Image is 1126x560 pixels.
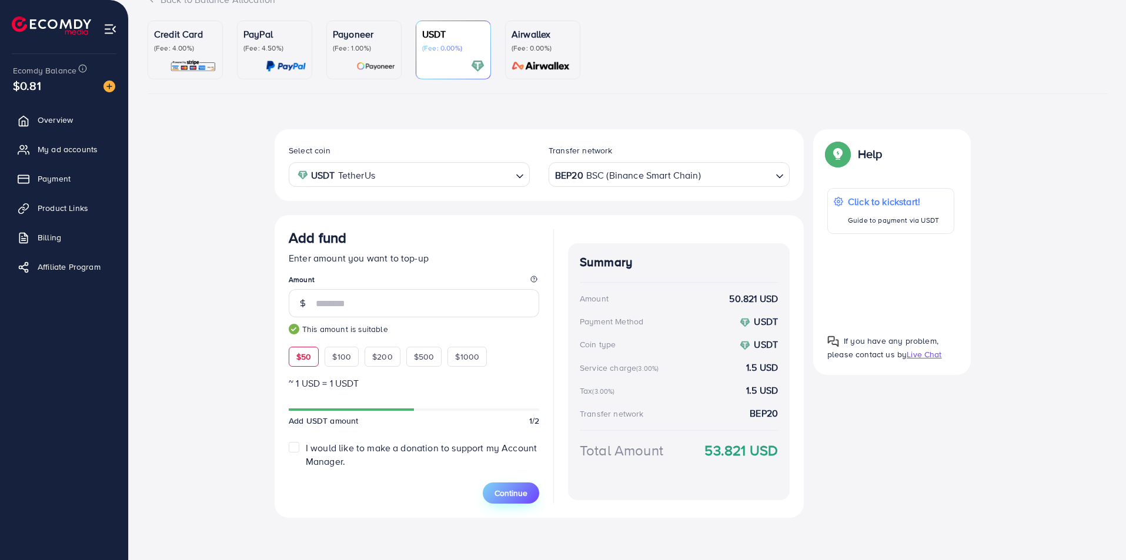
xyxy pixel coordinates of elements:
[38,202,88,214] span: Product Links
[740,340,750,351] img: coin
[379,166,511,184] input: Search for option
[580,362,662,374] div: Service charge
[9,167,119,190] a: Payment
[746,384,778,397] strong: 1.5 USD
[592,387,614,396] small: (3.00%)
[12,16,91,35] img: logo
[858,147,883,161] p: Help
[243,27,306,41] p: PayPal
[356,59,395,73] img: card
[580,385,619,397] div: Tax
[586,167,701,184] span: BSC (Binance Smart Chain)
[9,196,119,220] a: Product Links
[289,274,539,289] legend: Amount
[289,162,530,186] div: Search for option
[311,167,335,184] strong: USDT
[455,351,479,363] span: $1000
[704,440,778,461] strong: 53.821 USD
[414,351,435,363] span: $500
[289,323,539,335] small: This amount is suitable
[333,27,395,41] p: Payoneer
[38,261,101,273] span: Affiliate Program
[580,255,778,270] h4: Summary
[827,336,839,347] img: Popup guide
[306,441,537,468] span: I would like to make a donation to support my Account Manager.
[103,81,115,92] img: image
[266,59,306,73] img: card
[372,351,393,363] span: $200
[555,167,583,184] strong: BEP20
[740,317,750,328] img: coin
[9,138,119,161] a: My ad accounts
[38,173,71,185] span: Payment
[38,114,73,126] span: Overview
[702,166,771,184] input: Search for option
[529,415,539,427] span: 1/2
[483,482,539,504] button: Continue
[289,229,346,246] h3: Add fund
[9,108,119,132] a: Overview
[13,65,76,76] span: Ecomdy Balance
[289,415,358,427] span: Add USDT amount
[907,348,941,360] span: Live Chat
[848,195,939,209] p: Click to kickstart!
[338,167,375,184] span: TetherUs
[9,226,119,249] a: Billing
[512,27,574,41] p: Airwallex
[848,213,939,227] p: Guide to payment via USDT
[580,293,609,304] div: Amount
[512,43,574,53] p: (Fee: 0.00%)
[549,162,790,186] div: Search for option
[243,43,306,53] p: (Fee: 4.50%)
[103,22,117,36] img: menu
[750,407,778,420] strong: BEP20
[754,338,778,351] strong: USDT
[508,59,574,73] img: card
[154,43,216,53] p: (Fee: 4.00%)
[154,27,216,41] p: Credit Card
[494,487,527,499] span: Continue
[827,143,848,165] img: Popup guide
[38,143,98,155] span: My ad accounts
[289,251,539,265] p: Enter amount you want to top-up
[636,364,659,373] small: (3.00%)
[296,351,311,363] span: $50
[580,440,663,461] div: Total Amount
[289,145,330,156] label: Select coin
[580,338,616,350] div: Coin type
[729,292,778,306] strong: 50.821 USD
[332,351,351,363] span: $100
[16,71,38,101] span: $0.81
[38,232,61,243] span: Billing
[1076,507,1117,551] iframe: Chat
[289,376,539,390] p: ~ 1 USD = 1 USDT
[333,43,395,53] p: (Fee: 1.00%)
[9,255,119,279] a: Affiliate Program
[422,27,485,41] p: USDT
[580,316,643,327] div: Payment Method
[549,145,613,156] label: Transfer network
[170,59,216,73] img: card
[471,59,485,73] img: card
[827,335,938,360] span: If you have any problem, please contact us by
[298,170,308,180] img: coin
[422,43,485,53] p: (Fee: 0.00%)
[746,361,778,374] strong: 1.5 USD
[580,408,644,420] div: Transfer network
[289,324,299,334] img: guide
[754,315,778,328] strong: USDT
